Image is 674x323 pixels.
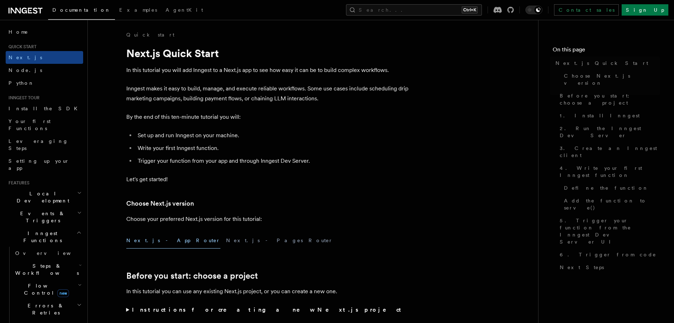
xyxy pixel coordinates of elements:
[6,230,76,244] span: Inngest Functions
[560,217,660,245] span: 5. Trigger your function from the Inngest Dev Server UI
[560,125,660,139] span: 2. Run the Inngest Dev Server
[8,80,34,86] span: Python
[8,158,69,171] span: Setting up your app
[6,227,83,247] button: Inngest Functions
[12,302,77,316] span: Errors & Retries
[52,7,111,13] span: Documentation
[557,122,660,142] a: 2. Run the Inngest Dev Server
[6,51,83,64] a: Next.js
[560,92,660,106] span: Before you start: choose a project
[553,57,660,69] a: Next.js Quick Start
[6,77,83,89] a: Python
[560,165,660,179] span: 4. Write your first Inngest function
[126,271,258,281] a: Before you start: choose a project
[126,214,409,224] p: Choose your preferred Next.js version for this tutorial:
[561,182,660,194] a: Define the function
[12,279,83,299] button: Flow Controlnew
[6,44,36,50] span: Quick start
[6,210,77,224] span: Events & Triggers
[557,109,660,122] a: 1. Install Inngest
[8,67,42,73] span: Node.js
[115,2,161,19] a: Examples
[564,197,660,211] span: Add the function to serve()
[557,162,660,182] a: 4. Write your first Inngest function
[6,187,83,207] button: Local Development
[8,28,28,35] span: Home
[6,180,29,186] span: Features
[8,106,82,111] span: Install the SDK
[560,145,660,159] span: 3. Create an Inngest client
[48,2,115,20] a: Documentation
[119,7,157,13] span: Examples
[136,130,409,140] li: Set up and run Inngest on your machine.
[12,262,79,277] span: Steps & Workflows
[12,260,83,279] button: Steps & Workflows
[166,7,203,13] span: AgentKit
[57,289,69,297] span: new
[126,31,174,38] a: Quick start
[8,55,42,60] span: Next.js
[12,282,78,296] span: Flow Control
[126,65,409,75] p: In this tutorial you will add Inngest to a Next.js app to see how easy it can be to build complex...
[557,214,660,248] a: 5. Trigger your function from the Inngest Dev Server UI
[554,4,619,16] a: Contact sales
[15,250,88,256] span: Overview
[557,89,660,109] a: Before you start: choose a project
[12,247,83,260] a: Overview
[6,26,83,38] a: Home
[6,95,40,101] span: Inngest tour
[557,248,660,261] a: 6. Trigger from code
[6,115,83,135] a: Your first Functions
[560,264,604,271] span: Next Steps
[560,112,640,119] span: 1. Install Inngest
[525,6,542,14] button: Toggle dark mode
[126,286,409,296] p: In this tutorial you can use any existing Next.js project, or you can create a new one.
[126,233,220,249] button: Next.js - App Router
[136,143,409,153] li: Write your first Inngest function.
[564,72,660,87] span: Choose Next.js version
[561,194,660,214] a: Add the function to serve()
[6,102,83,115] a: Install the SDK
[126,305,409,315] summary: Instructions for creating a new Next.js project
[12,299,83,319] button: Errors & Retries
[126,47,409,60] h1: Next.js Quick Start
[8,118,51,131] span: Your first Functions
[8,138,68,151] span: Leveraging Steps
[560,251,656,258] span: 6. Trigger from code
[6,135,83,155] a: Leveraging Steps
[622,4,668,16] a: Sign Up
[6,207,83,227] button: Events & Triggers
[346,4,482,16] button: Search...Ctrl+K
[161,2,207,19] a: AgentKit
[553,45,660,57] h4: On this page
[126,84,409,104] p: Inngest makes it easy to build, manage, and execute reliable workflows. Some use cases include sc...
[557,142,660,162] a: 3. Create an Inngest client
[126,199,194,208] a: Choose Next.js version
[126,112,409,122] p: By the end of this ten-minute tutorial you will:
[555,60,648,67] span: Next.js Quick Start
[126,174,409,184] p: Let's get started!
[557,261,660,274] a: Next Steps
[561,69,660,89] a: Choose Next.js version
[226,233,333,249] button: Next.js - Pages Router
[462,6,478,13] kbd: Ctrl+K
[564,184,649,191] span: Define the function
[132,306,404,313] strong: Instructions for creating a new Next.js project
[6,190,77,204] span: Local Development
[6,155,83,174] a: Setting up your app
[6,64,83,77] a: Node.js
[136,156,409,166] li: Trigger your function from your app and through Inngest Dev Server.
